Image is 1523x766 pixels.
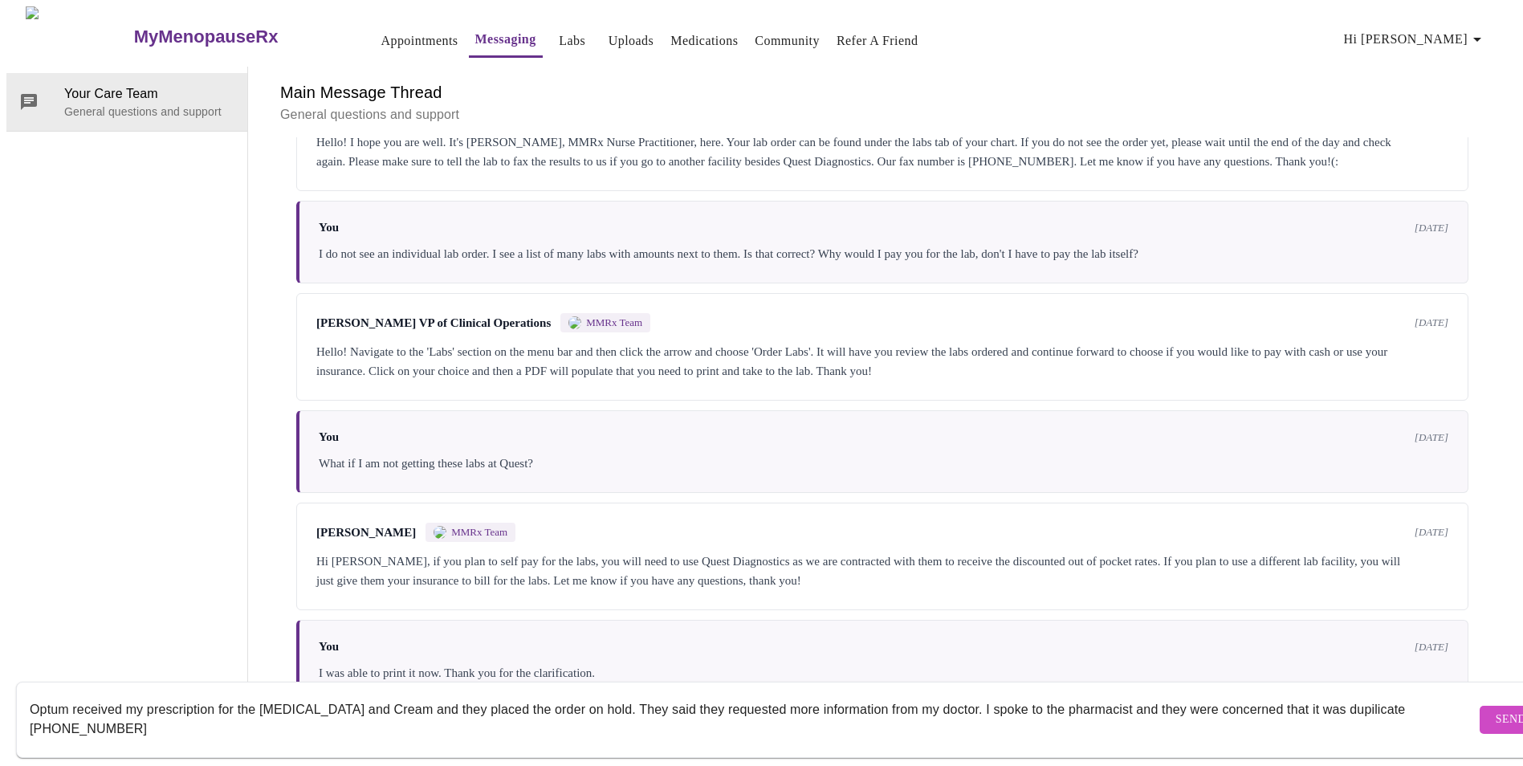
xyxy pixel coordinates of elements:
[26,6,132,67] img: MyMenopauseRx Logo
[1344,28,1487,51] span: Hi [PERSON_NAME]
[475,28,536,51] a: Messaging
[1415,431,1448,444] span: [DATE]
[316,132,1448,171] div: Hello! I hope you are well. It's [PERSON_NAME], MMRx Nurse Practitioner, here. Your lab order can...
[547,25,598,57] button: Labs
[748,25,826,57] button: Community
[559,30,585,52] a: Labs
[316,552,1448,590] div: Hi [PERSON_NAME], if you plan to self pay for the labs, you will need to use Quest Diagnostics as...
[319,244,1448,263] div: I do not see an individual lab order. I see a list of many labs with amounts next to them. Is tha...
[1415,316,1448,329] span: [DATE]
[316,342,1448,381] div: Hello! Navigate to the 'Labs' section on the menu bar and then click the arrow and choose 'Order ...
[1415,526,1448,539] span: [DATE]
[319,430,339,444] span: You
[609,30,654,52] a: Uploads
[586,316,642,329] span: MMRx Team
[319,640,339,654] span: You
[664,25,744,57] button: Medications
[316,526,416,540] span: [PERSON_NAME]
[6,73,247,131] div: Your Care TeamGeneral questions and support
[1415,222,1448,234] span: [DATE]
[602,25,661,57] button: Uploads
[469,23,543,58] button: Messaging
[30,694,1476,745] textarea: Send a message about your appointment
[1338,23,1493,55] button: Hi [PERSON_NAME]
[280,105,1484,124] p: General questions and support
[280,79,1484,105] h6: Main Message Thread
[64,104,234,120] p: General questions and support
[134,26,279,47] h3: MyMenopauseRx
[755,30,820,52] a: Community
[316,316,551,330] span: [PERSON_NAME] VP of Clinical Operations
[434,526,446,539] img: MMRX
[1415,641,1448,654] span: [DATE]
[319,663,1448,682] div: I was able to print it now. Thank you for the clarification.
[381,30,458,52] a: Appointments
[374,25,464,57] button: Appointments
[132,9,342,65] a: MyMenopauseRx
[568,316,581,329] img: MMRX
[319,221,339,234] span: You
[64,84,234,104] span: Your Care Team
[319,454,1448,473] div: What if I am not getting these labs at Quest?
[451,526,507,539] span: MMRx Team
[830,25,925,57] button: Refer a Friend
[670,30,738,52] a: Medications
[837,30,918,52] a: Refer a Friend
